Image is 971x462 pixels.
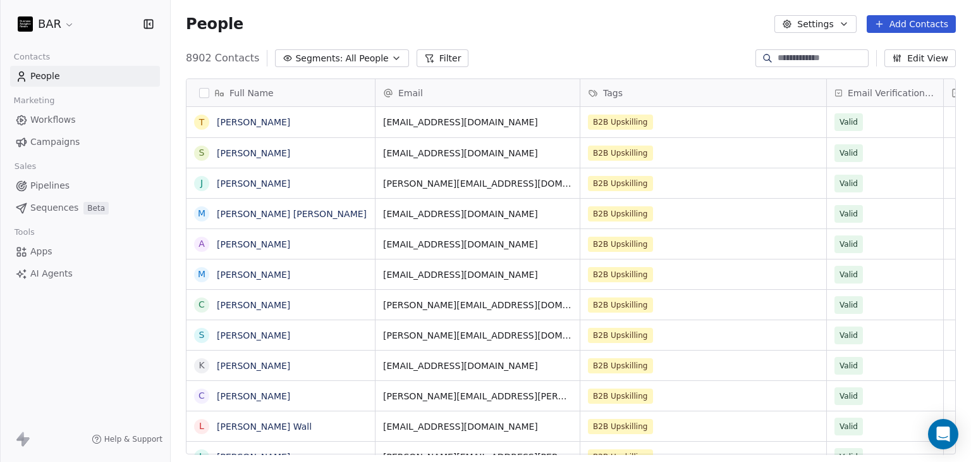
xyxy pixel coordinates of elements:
[383,147,572,159] span: [EMAIL_ADDRESS][DOMAIN_NAME]
[840,268,858,281] span: Valid
[10,109,160,130] a: Workflows
[199,116,205,129] div: T
[186,15,243,34] span: People
[398,87,423,99] span: Email
[199,420,204,433] div: L
[198,237,205,251] div: A
[376,79,580,106] div: Email
[383,208,572,220] span: [EMAIL_ADDRESS][DOMAIN_NAME]
[417,49,469,67] button: Filter
[186,107,376,455] div: grid
[588,328,653,343] span: B2B Upskilling
[10,132,160,153] a: Campaigns
[217,117,290,127] a: [PERSON_NAME]
[198,359,204,372] div: K
[9,157,42,176] span: Sales
[10,263,160,284] a: AI Agents
[383,238,572,251] span: [EMAIL_ADDRESS][DOMAIN_NAME]
[8,47,56,66] span: Contacts
[774,15,856,33] button: Settings
[840,359,858,372] span: Valid
[217,239,290,249] a: [PERSON_NAME]
[840,177,858,190] span: Valid
[588,176,653,191] span: B2B Upskilling
[840,147,858,159] span: Valid
[588,115,653,130] span: B2B Upskilling
[217,270,290,280] a: [PERSON_NAME]
[603,87,623,99] span: Tags
[229,87,274,99] span: Full Name
[217,300,290,310] a: [PERSON_NAME]
[104,434,162,444] span: Help & Support
[30,70,60,83] span: People
[383,116,572,128] span: [EMAIL_ADDRESS][DOMAIN_NAME]
[840,329,858,342] span: Valid
[867,15,956,33] button: Add Contacts
[588,146,653,161] span: B2B Upskilling
[217,148,290,158] a: [PERSON_NAME]
[840,116,858,128] span: Valid
[840,238,858,251] span: Valid
[217,209,367,219] a: [PERSON_NAME] [PERSON_NAME]
[588,267,653,282] span: B2B Upskilling
[199,146,205,159] div: S
[38,16,61,32] span: BAR
[217,361,290,371] a: [PERSON_NAME]
[295,52,343,65] span: Segments:
[383,177,572,190] span: [PERSON_NAME][EMAIL_ADDRESS][DOMAIN_NAME]
[199,328,205,342] div: S
[588,358,653,373] span: B2B Upskilling
[8,91,60,110] span: Marketing
[30,179,70,192] span: Pipelines
[588,389,653,404] span: B2B Upskilling
[30,201,78,215] span: Sequences
[10,175,160,196] a: Pipelines
[30,113,76,127] span: Workflows
[198,389,205,403] div: C
[200,177,203,190] div: J
[383,268,572,281] span: [EMAIL_ADDRESS][DOMAIN_NAME]
[840,208,858,220] span: Valid
[9,223,40,242] span: Tools
[928,419,958,449] div: Open Intercom Messenger
[840,420,858,433] span: Valid
[588,237,653,252] span: B2B Upskilling
[827,79,943,106] div: Email Verification Status
[848,87,936,99] span: Email Verification Status
[217,178,290,189] a: [PERSON_NAME]
[383,359,572,372] span: [EMAIL_ADDRESS][DOMAIN_NAME]
[198,207,205,220] div: M
[18,16,33,32] img: bar1.webp
[840,390,858,403] span: Valid
[588,297,653,313] span: B2B Upskilling
[217,421,312,432] a: [PERSON_NAME] Wall
[186,79,375,106] div: Full Name
[840,299,858,311] span: Valid
[383,420,572,433] span: [EMAIL_ADDRESS][DOMAIN_NAME]
[30,267,73,280] span: AI Agents
[383,299,572,311] span: [PERSON_NAME][EMAIL_ADDRESS][DOMAIN_NAME]
[198,298,205,311] div: C
[383,390,572,403] span: [PERSON_NAME][EMAIL_ADDRESS][PERSON_NAME][DOMAIN_NAME]
[10,66,160,87] a: People
[580,79,826,106] div: Tags
[217,452,290,462] a: [PERSON_NAME]
[10,241,160,262] a: Apps
[198,268,205,281] div: M
[186,51,259,66] span: 8902 Contacts
[10,197,160,218] a: SequencesBeta
[83,202,109,215] span: Beta
[588,206,653,222] span: B2B Upskilling
[217,391,290,401] a: [PERSON_NAME]
[588,419,653,434] span: B2B Upskilling
[92,434,162,444] a: Help & Support
[15,13,77,35] button: BAR
[383,329,572,342] span: [PERSON_NAME][EMAIL_ADDRESS][DOMAIN_NAME]
[884,49,956,67] button: Edit View
[30,135,80,149] span: Campaigns
[217,330,290,340] a: [PERSON_NAME]
[345,52,388,65] span: All People
[30,245,52,258] span: Apps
